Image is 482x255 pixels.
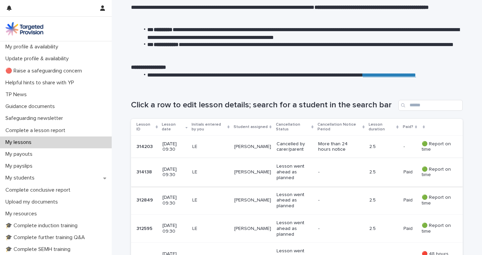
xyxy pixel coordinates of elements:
[136,121,154,133] p: Lesson ID
[5,22,43,36] img: M5nRWzHhSzIhMunXDL62
[3,91,32,98] p: TP News
[3,56,74,62] p: Update profile & availability
[3,211,42,217] p: My resources
[136,143,154,150] p: 314203
[3,151,38,157] p: My payouts
[398,100,463,111] input: Search
[192,169,229,175] p: LE
[136,168,153,175] p: 314138
[318,226,356,232] p: -
[136,225,154,232] p: 312595
[277,164,313,180] p: Lesson went ahead as planned
[162,167,187,178] p: [DATE] 09:30
[234,197,271,203] p: [PERSON_NAME]
[3,222,83,229] p: 🎓 Complete induction training
[318,141,356,153] p: More than 24 hours notice
[422,141,452,153] p: 🟢 Report on time
[192,144,229,150] p: LE
[317,121,361,133] p: Cancellation Notice Period
[3,175,40,181] p: My students
[162,223,187,234] p: [DATE] 09:30
[192,197,229,203] p: LE
[3,44,64,50] p: My profile & availability
[136,196,154,203] p: 312849
[234,123,268,131] p: Student assigned
[369,121,395,133] p: Lesson duration
[234,144,271,150] p: [PERSON_NAME]
[3,80,80,86] p: Helpful hints to share with YP
[131,100,396,110] h1: Click a row to edit lesson details; search for a student in the search bar
[234,169,271,175] p: [PERSON_NAME]
[277,141,313,153] p: Cancelled by carer/parent
[3,199,63,205] p: Upload my documents
[3,163,38,169] p: My payslips
[3,139,37,146] p: My lessons
[422,167,452,178] p: 🟢 Report on time
[3,234,90,241] p: 🎓 Complete further training Q&A
[318,197,356,203] p: -
[131,158,463,186] tr: 314138314138 [DATE] 09:30LE[PERSON_NAME]Lesson went ahead as planned-2.5PaidPaid 🟢 Report on time
[403,123,413,131] p: Paid?
[3,103,60,110] p: Guidance documents
[162,141,187,153] p: [DATE] 09:30
[403,196,414,203] p: Paid
[3,246,76,253] p: 🎓 Complete SEMH training
[3,68,87,74] p: 🔴 Raise a safeguarding concern
[277,192,313,209] p: Lesson went ahead as planned
[192,121,226,133] p: Initials entered by you
[369,169,398,175] p: 2.5
[276,121,310,133] p: Cancellation Status
[403,225,414,232] p: Paid
[422,223,452,234] p: 🟢 Report on time
[277,220,313,237] p: Lesson went ahead as planned
[3,127,71,134] p: Complete a lesson report
[131,186,463,214] tr: 312849312849 [DATE] 09:30LE[PERSON_NAME]Lesson went ahead as planned-2.5PaidPaid 🟢 Report on time
[403,168,414,175] p: Paid
[234,226,271,232] p: [PERSON_NAME]
[369,197,398,203] p: 2.5
[131,214,463,242] tr: 312595312595 [DATE] 09:30LE[PERSON_NAME]Lesson went ahead as planned-2.5PaidPaid 🟢 Report on time
[3,115,68,122] p: Safeguarding newsletter
[318,169,356,175] p: -
[162,121,184,133] p: Lesson date
[422,195,452,206] p: 🟢 Report on time
[131,135,463,158] tr: 314203314203 [DATE] 09:30LE[PERSON_NAME]Cancelled by carer/parentMore than 24 hours notice2.5-- 🟢...
[369,226,398,232] p: 2.5
[192,226,229,232] p: LE
[403,143,406,150] p: -
[3,187,76,193] p: Complete conclusive report
[369,144,398,150] p: 2.5
[162,195,187,206] p: [DATE] 09:30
